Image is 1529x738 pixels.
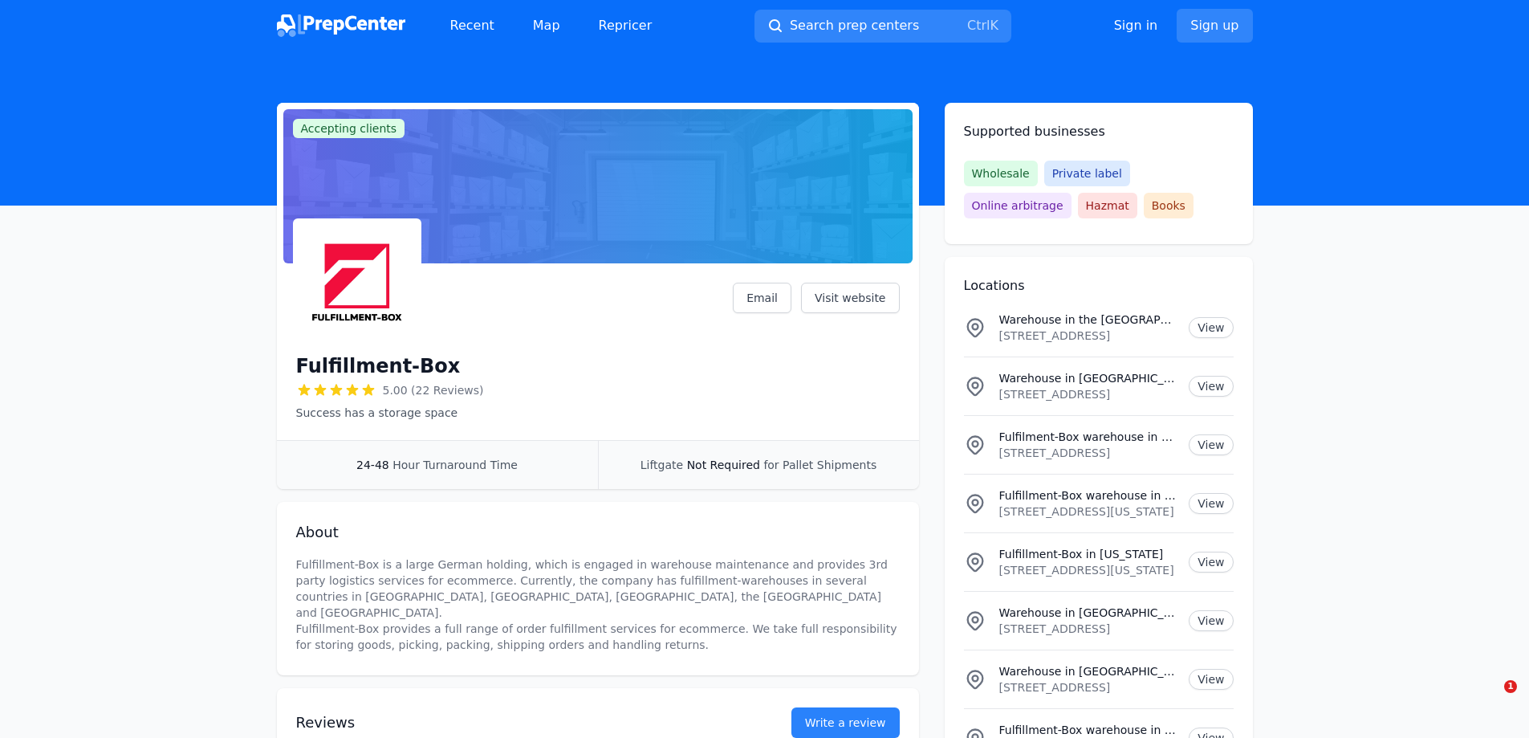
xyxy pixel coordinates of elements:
span: Accepting clients [293,119,405,138]
h2: Supported businesses [964,122,1234,141]
p: Warehouse in [GEOGRAPHIC_DATA] [999,663,1177,679]
a: View [1189,610,1233,631]
p: [STREET_ADDRESS] [999,679,1177,695]
h2: Locations [964,276,1234,296]
p: Fulfillment-Box warehouse in [US_STATE] / [US_STATE] [999,487,1177,504]
span: 1 [1504,680,1517,693]
a: Sign up [1177,9,1252,43]
a: View [1189,552,1233,573]
p: Fulfillment-Box is a large German holding, which is engaged in warehouse maintenance and provides... [296,557,900,653]
span: Hour Turnaround Time [392,459,518,471]
a: Visit website [801,283,900,313]
span: 5.00 (22 Reviews) [383,382,484,398]
a: View [1189,434,1233,455]
p: [STREET_ADDRESS] [999,621,1177,637]
a: View [1189,493,1233,514]
span: Online arbitrage [964,193,1072,218]
p: [STREET_ADDRESS] [999,328,1177,344]
a: Recent [437,10,507,42]
h2: Reviews [296,711,740,734]
a: Write a review [791,707,900,738]
p: Fulfillment-Box in [US_STATE] [999,546,1177,562]
p: [STREET_ADDRESS][US_STATE] [999,504,1177,520]
p: [STREET_ADDRESS][US_STATE] [999,562,1177,578]
span: 24-48 [356,459,389,471]
p: Fulfilment-Box warehouse in [GEOGRAPHIC_DATA] [999,429,1177,445]
span: Wholesale [964,161,1038,186]
p: Warehouse in [GEOGRAPHIC_DATA] [999,370,1177,386]
img: Fulfillment-Box [296,222,418,344]
p: Warehouse in the [GEOGRAPHIC_DATA] [999,312,1177,328]
a: Repricer [586,10,665,42]
p: Warehouse in [GEOGRAPHIC_DATA] [999,605,1177,621]
span: Books [1144,193,1194,218]
h1: Fulfillment-Box [296,353,461,379]
span: Private label [1044,161,1130,186]
a: View [1189,317,1233,338]
a: Map [520,10,573,42]
span: Liftgate [640,459,683,471]
a: Sign in [1114,16,1158,35]
span: Search prep centers [790,16,919,35]
span: Hazmat [1078,193,1137,218]
p: Success has a storage space [296,405,484,421]
button: Search prep centersCtrlK [754,10,1011,43]
p: [STREET_ADDRESS] [999,386,1177,402]
span: Not Required [687,459,760,471]
img: PrepCenter [277,14,405,37]
h2: About [296,521,900,544]
iframe: Intercom live chat [1471,680,1510,719]
a: Email [733,283,791,313]
a: View [1189,376,1233,397]
a: View [1189,669,1233,690]
p: Fulfillment-Box warehouse in [US_STATE] [999,722,1177,738]
p: [STREET_ADDRESS] [999,445,1177,461]
span: for Pallet Shipments [763,459,876,471]
kbd: Ctrl [967,18,990,33]
kbd: K [990,18,998,33]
